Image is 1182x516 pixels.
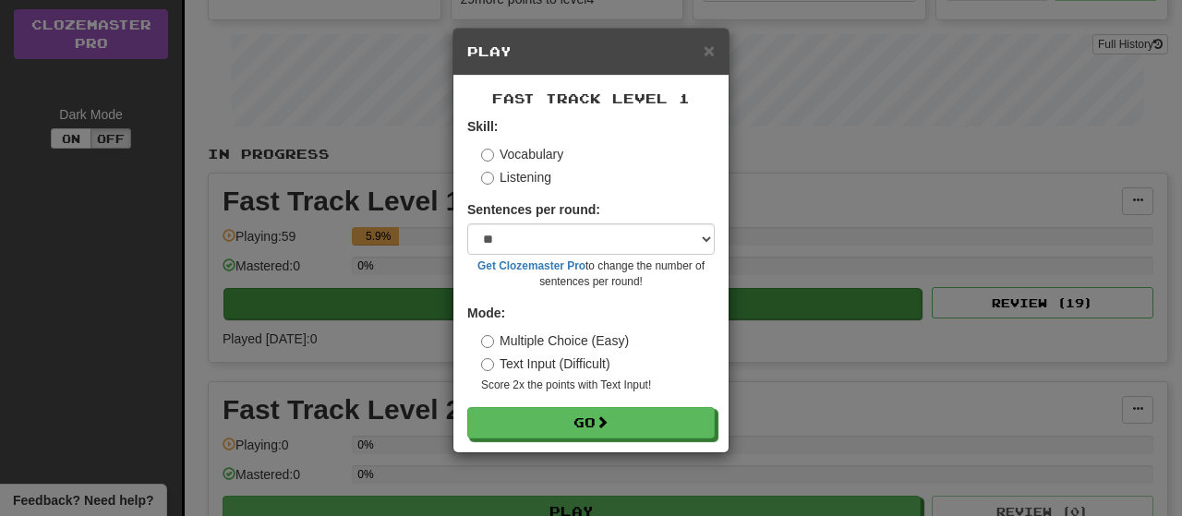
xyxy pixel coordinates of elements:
small: Score 2x the points with Text Input ! [481,378,715,393]
label: Listening [481,168,551,186]
input: Text Input (Difficult) [481,358,494,371]
label: Text Input (Difficult) [481,354,610,373]
h5: Play [467,42,715,61]
input: Multiple Choice (Easy) [481,335,494,348]
span: × [704,40,715,61]
span: Fast Track Level 1 [492,90,690,106]
input: Vocabulary [481,149,494,162]
a: Get Clozemaster Pro [477,259,585,272]
label: Sentences per round: [467,200,600,219]
label: Multiple Choice (Easy) [481,331,629,350]
button: Close [704,41,715,60]
strong: Mode: [467,306,505,320]
input: Listening [481,172,494,185]
strong: Skill: [467,119,498,134]
small: to change the number of sentences per round! [467,258,715,290]
button: Go [467,407,715,438]
label: Vocabulary [481,145,563,163]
